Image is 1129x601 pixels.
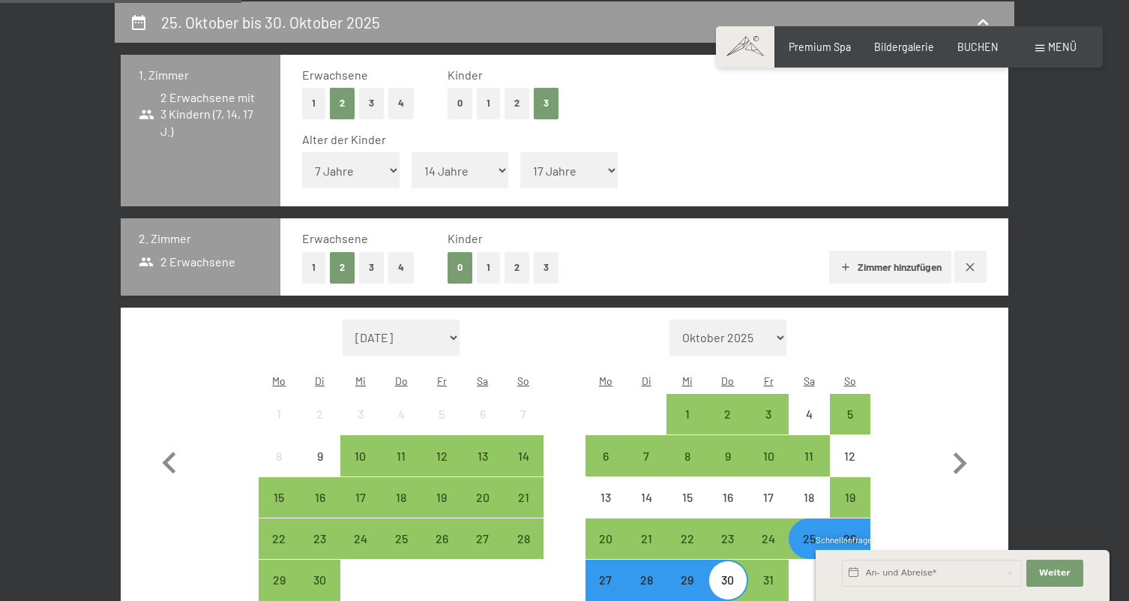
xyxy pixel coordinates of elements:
[831,408,869,446] div: 5
[708,394,748,434] div: Anreise möglich
[381,435,421,476] div: Anreise möglich
[789,477,829,518] div: Sat Oct 18 2025
[626,477,666,518] div: Anreise nicht möglich
[477,374,488,387] abbr: Samstag
[259,394,299,434] div: Mon Sep 01 2025
[423,491,460,529] div: 19
[464,533,502,570] div: 27
[505,491,542,529] div: 21
[750,491,787,529] div: 17
[585,518,626,559] div: Anreise möglich
[260,533,298,570] div: 22
[748,518,789,559] div: Anreise möglich
[750,533,787,570] div: 24
[503,518,544,559] div: Sun Sep 28 2025
[423,533,460,570] div: 26
[259,560,299,600] div: Mon Sep 29 2025
[463,394,503,434] div: Sat Sep 06 2025
[330,88,355,119] button: 2
[299,435,340,476] div: Tue Sep 09 2025
[627,533,665,570] div: 21
[505,408,542,446] div: 7
[464,408,502,446] div: 6
[437,374,447,387] abbr: Freitag
[259,435,299,476] div: Mon Sep 08 2025
[790,450,828,488] div: 11
[804,374,815,387] abbr: Samstag
[421,477,462,518] div: Anreise möglich
[708,394,748,434] div: Thu Oct 02 2025
[789,394,829,434] div: Anreise nicht möglich
[874,41,934,53] span: Bildergalerie
[382,533,420,570] div: 25
[388,252,414,283] button: 4
[585,435,626,476] div: Mon Oct 06 2025
[448,231,483,245] span: Kinder
[448,68,483,82] span: Kinder
[585,560,626,600] div: Anreise möglich
[517,374,529,387] abbr: Sonntag
[708,477,748,518] div: Anreise nicht möglich
[954,251,987,283] button: Zimmer entfernen
[477,252,500,283] button: 1
[626,560,666,600] div: Tue Oct 28 2025
[830,394,870,434] div: Anreise möglich
[259,560,299,600] div: Anreise möglich
[503,435,544,476] div: Sun Sep 14 2025
[477,88,500,119] button: 1
[748,435,789,476] div: Anreise möglich
[259,435,299,476] div: Anreise nicht möglich
[299,435,340,476] div: Anreise nicht möglich
[750,408,787,446] div: 3
[315,374,325,387] abbr: Dienstag
[708,560,748,600] div: Thu Oct 30 2025
[789,394,829,434] div: Sat Oct 04 2025
[301,408,338,446] div: 2
[748,477,789,518] div: Fri Oct 17 2025
[299,518,340,559] div: Anreise möglich
[340,477,381,518] div: Wed Sep 17 2025
[301,533,338,570] div: 23
[342,491,379,529] div: 17
[666,435,707,476] div: Wed Oct 08 2025
[587,533,624,570] div: 20
[342,450,379,488] div: 10
[666,518,707,559] div: Anreise möglich
[830,518,870,559] div: Sun Oct 26 2025
[463,435,503,476] div: Sat Sep 13 2025
[340,477,381,518] div: Anreise möglich
[299,477,340,518] div: Tue Sep 16 2025
[830,435,870,476] div: Anreise nicht möglich
[627,491,665,529] div: 14
[259,477,299,518] div: Anreise möglich
[748,394,789,434] div: Fri Oct 03 2025
[668,408,705,446] div: 1
[503,518,544,559] div: Anreise möglich
[708,518,748,559] div: Anreise möglich
[382,491,420,529] div: 18
[342,408,379,446] div: 3
[302,231,368,245] span: Erwachsene
[831,491,869,529] div: 19
[423,450,460,488] div: 12
[302,68,368,82] span: Erwachsene
[272,374,286,387] abbr: Montag
[340,518,381,559] div: Anreise möglich
[789,518,829,559] div: Sat Oct 25 2025
[585,518,626,559] div: Mon Oct 20 2025
[139,67,262,83] h3: 1. Zimmer
[831,533,869,570] div: 26
[748,560,789,600] div: Fri Oct 31 2025
[748,435,789,476] div: Fri Oct 10 2025
[139,89,262,140] span: 2 Erwachsene mit 3 Kindern (7, 14, 17 J.)
[421,394,462,434] div: Fri Sep 05 2025
[626,435,666,476] div: Tue Oct 07 2025
[789,518,829,559] div: Anreise möglich
[421,435,462,476] div: Anreise möglich
[709,408,747,446] div: 2
[463,477,503,518] div: Anreise möglich
[585,477,626,518] div: Mon Oct 13 2025
[381,435,421,476] div: Thu Sep 11 2025
[299,394,340,434] div: Anreise nicht möglich
[829,251,951,284] button: Zimmer hinzufügen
